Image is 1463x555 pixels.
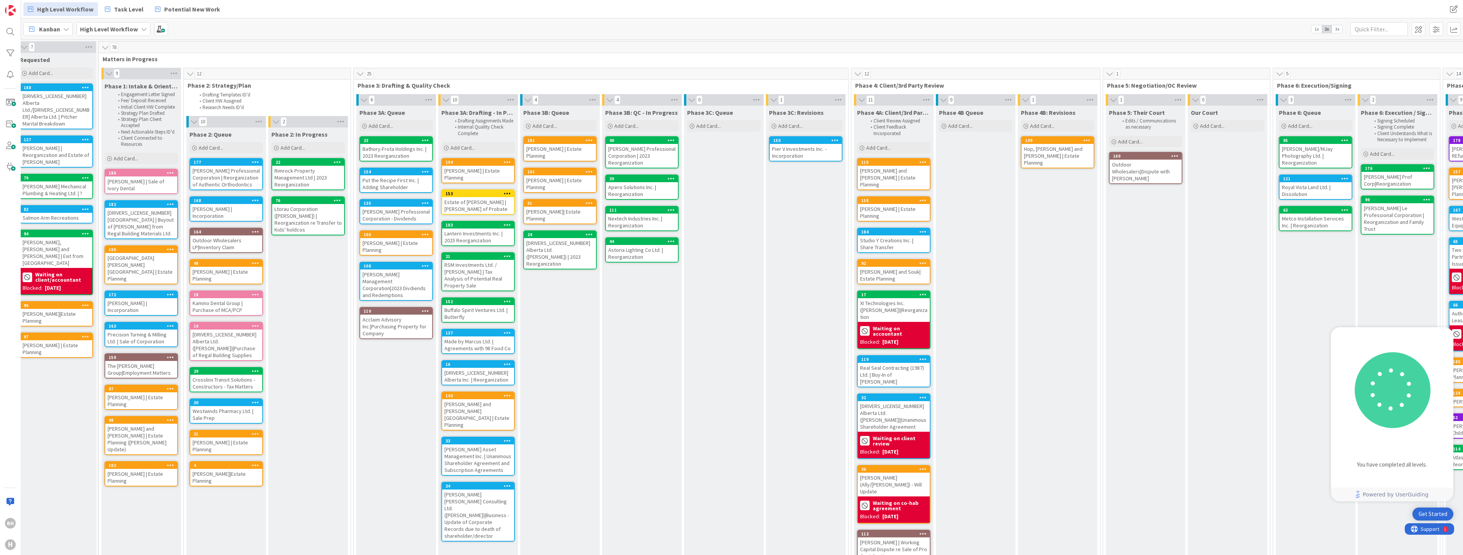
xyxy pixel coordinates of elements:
[190,166,262,189] div: [PERSON_NAME] Professional Corporation | Reorganization of Authentic Orthodontics
[189,196,263,222] a: 168[PERSON_NAME] | Incorporation
[858,260,930,284] div: 92[PERSON_NAME] and Souk| Estate Planning
[360,200,432,224] div: 135[PERSON_NAME] Professional Corporation - Dividends
[109,202,177,207] div: 182
[20,91,92,129] div: [DRIVERS_LICENSE_NUMBER] Alberta Ltd./[DRIVERS_LICENSE_NUMBER] Alberta Ltd. | Pitcher Marital Bre...
[359,199,433,224] a: 135[PERSON_NAME] Professional Corporation - Dividends
[190,267,262,284] div: [PERSON_NAME] | Estate Planning
[360,308,432,315] div: 110
[441,158,515,183] a: 194[PERSON_NAME] | Estate Planning
[190,159,262,189] div: 177[PERSON_NAME] Professional Corporation | Reorganization of Authentic Orthodontics
[281,144,305,151] span: Add Card...
[105,170,177,176] div: 186
[1331,327,1453,501] div: Checklist Container
[1279,206,1352,231] a: 63Metco Installation Services Inc. | Reorganization
[364,138,432,143] div: 23
[1021,136,1094,168] a: 149Hop, [PERSON_NAME] and [PERSON_NAME] | Estate Planning
[1280,175,1352,182] div: 121
[1280,214,1352,230] div: Metco Installation Services Inc. | Reorganization
[20,206,92,213] div: 82
[360,231,432,238] div: 106
[1280,207,1352,230] div: 63Metco Installation Services Inc. | Reorganization
[857,158,931,190] a: 115[PERSON_NAME] and [PERSON_NAME] | Estate Planning
[105,208,177,238] div: [DRIVERS_LICENSE_NUMBER] [GEOGRAPHIC_DATA] | Buyout of [PERSON_NAME] from Regal Building Material...
[105,201,177,208] div: 182
[609,207,678,213] div: 111
[527,138,596,143] div: 181
[1280,144,1352,168] div: [PERSON_NAME]/MJay Photography Ltd. | Reorganization
[20,206,92,223] div: 82Salmon Arm Recreations
[1361,164,1434,189] a: 176[PERSON_NAME] Prof Corp|Reorganization
[190,197,262,204] div: 168
[524,200,596,207] div: 51
[442,197,514,214] div: Estate of [PERSON_NAME] | [PERSON_NAME] of Probate
[606,207,678,230] div: 111Nextech Industries Inc. | Reorganization
[190,323,262,330] div: 19
[1362,165,1434,172] div: 176
[272,159,344,166] div: 22
[442,305,514,322] div: Buffalo Spirit Ventures Ltd. | Butterfly
[24,334,92,340] div: 97
[441,252,515,291] a: 21RSM Investments Ltd. / [PERSON_NAME] | Tax Analysis of Potential Real Property Sale
[858,204,930,221] div: [PERSON_NAME] | Estate Planning
[1365,166,1434,171] div: 176
[1362,196,1434,234] div: 99[PERSON_NAME] Le Professional Corporation | Reorganization and Family Trust
[360,315,432,338] div: Acclaim Advisory Inc.|Purchasing Property for Company
[606,214,678,230] div: Nextech Industries Inc. | Reorganization
[20,237,92,268] div: [PERSON_NAME], [PERSON_NAME] and [PERSON_NAME] | Exit from [GEOGRAPHIC_DATA]
[359,136,433,162] a: 23Bathory-Frota Holdings Inc. | 2023 Reorganization
[1280,207,1352,214] div: 63
[527,201,596,206] div: 51
[360,168,432,175] div: 154
[527,169,596,175] div: 101
[104,245,178,284] a: 166[GEOGRAPHIC_DATA][PERSON_NAME][GEOGRAPHIC_DATA] | Estate Planning
[441,297,515,323] a: 152Buffalo Spirit Ventures Ltd. | Butterfly
[364,201,432,206] div: 135
[1200,122,1225,129] span: Add Card...
[80,25,138,33] b: High Level Workflow
[360,175,432,192] div: Put the Recipe First Inc. | Adding Shareholder
[20,175,92,181] div: 79
[360,238,432,255] div: [PERSON_NAME] | Estate Planning
[1350,22,1408,36] input: Quick Filter...
[861,292,930,297] div: 17
[523,199,597,224] a: 51[PERSON_NAME]| Estate Planning
[858,260,930,267] div: 92
[442,298,514,305] div: 152
[1022,137,1094,144] div: 149
[189,291,263,316] a: 18Kamino Dental Group | Purchase of MCA/PCP
[20,174,93,199] a: 79[PERSON_NAME] Mechanical Plumbing & Heating Ltd. | ?
[20,309,92,326] div: [PERSON_NAME]|Estate Planning
[24,175,92,181] div: 79
[451,144,475,151] span: Add Card...
[446,191,514,196] div: 153
[523,136,597,162] a: 181[PERSON_NAME] | Estate Planning
[104,322,178,347] a: 163Precision Turning & Milling Ltd. | Sale of Corporation
[1362,172,1434,189] div: [PERSON_NAME] Prof Corp|Reorganization
[190,323,262,360] div: 19[DRIVERS_LICENSE_NUMBER] Alberta Ltd. ([PERSON_NAME])|Purchase of Regal Building Supplies
[272,197,344,204] div: 76
[194,229,262,235] div: 164
[20,333,93,358] a: 97[PERSON_NAME] | Estate Planning
[446,330,514,336] div: 137
[1365,197,1434,202] div: 99
[105,291,177,298] div: 172
[105,176,177,193] div: [PERSON_NAME] | Sale of Ivory Dental
[272,197,344,235] div: 76Ltorau Corporation ([PERSON_NAME]) | Reorganization re Transfer to Kids' holdcos
[1331,327,1453,473] div: checklist loading
[109,170,177,176] div: 186
[1288,122,1313,129] span: Add Card...
[20,213,92,223] div: Salmon Arm Recreations
[769,136,843,162] a: 150Pier V Investments Inc. - Incorporation
[1283,176,1352,181] div: 121
[441,329,515,354] a: 137Made by Marcus Ltd. | Agreements with 98 Food Co
[773,138,842,143] div: 150
[873,326,927,336] b: Waiting on accountant
[1030,122,1055,129] span: Add Card...
[360,207,432,224] div: [PERSON_NAME] Professional Corporation - Dividends
[190,197,262,221] div: 168[PERSON_NAME] | Incorporation
[20,84,92,129] div: 188[DRIVERS_LICENSE_NUMBER] Alberta Ltd./[DRIVERS_LICENSE_NUMBER] Alberta Ltd. | Pitcher Marital ...
[609,138,678,143] div: 40
[35,272,90,282] b: Waiting on client/accountant
[442,159,514,183] div: 194[PERSON_NAME] | Estate Planning
[360,308,432,338] div: 110Acclaim Advisory Inc.|Purchasing Property for Company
